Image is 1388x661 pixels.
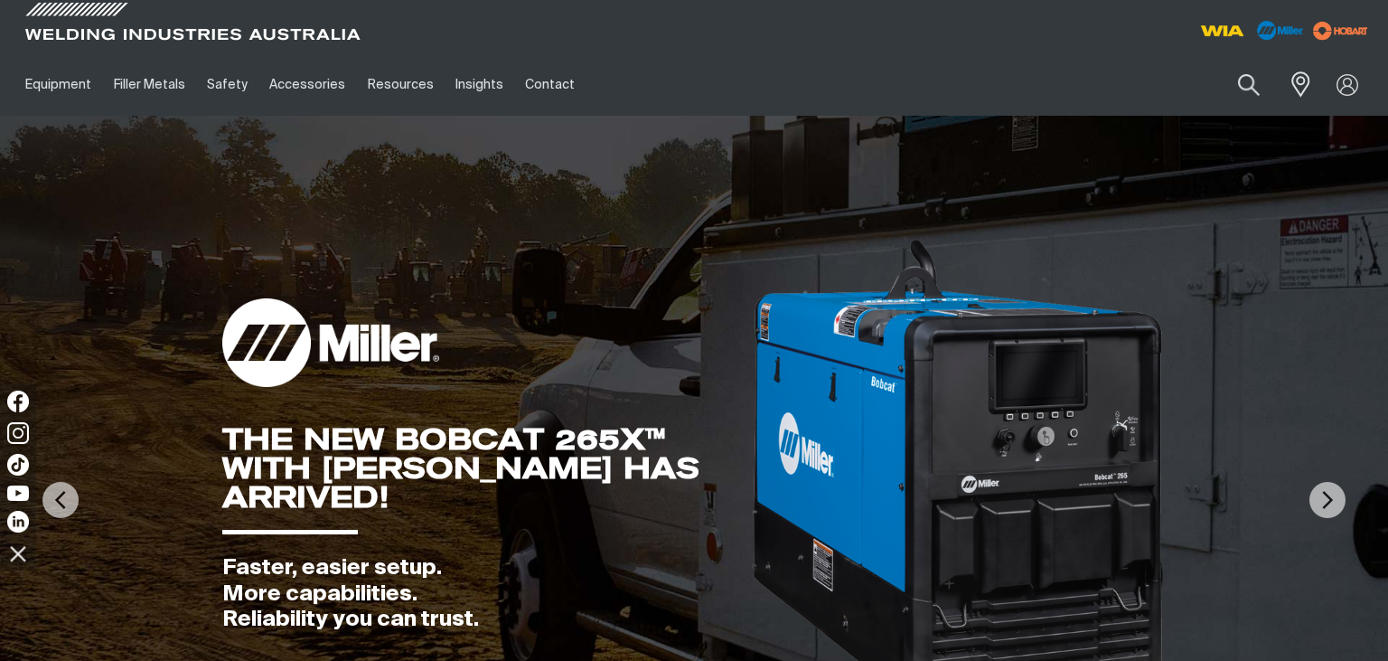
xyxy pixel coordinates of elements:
[1196,63,1280,106] input: Product name or item number...
[514,53,586,116] a: Contact
[7,454,29,476] img: TikTok
[14,53,102,116] a: Equipment
[357,53,445,116] a: Resources
[1218,63,1280,106] button: Search products
[7,511,29,533] img: LinkedIn
[258,53,356,116] a: Accessories
[3,538,33,569] img: hide socials
[222,555,751,633] div: Faster, easier setup. More capabilities. Reliability you can trust.
[7,422,29,444] img: Instagram
[102,53,195,116] a: Filler Metals
[196,53,258,116] a: Safety
[1308,17,1374,44] img: miller
[445,53,514,116] a: Insights
[14,53,1034,116] nav: Main
[222,425,751,512] div: THE NEW BOBCAT 265X™ WITH [PERSON_NAME] HAS ARRIVED!
[7,486,29,501] img: YouTube
[7,391,29,412] img: Facebook
[1309,482,1346,518] img: NextArrow
[42,482,79,518] img: PrevArrow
